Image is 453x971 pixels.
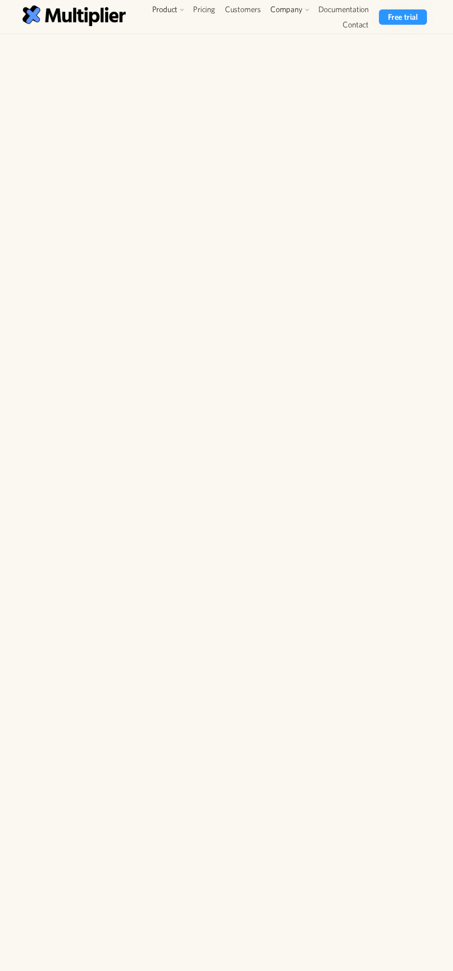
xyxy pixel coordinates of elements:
a: Pricing [188,2,220,17]
div: Company [270,4,303,15]
a: Documentation [313,2,374,17]
div: Company [266,2,313,17]
a: Customers [220,2,266,17]
a: Contact [338,17,374,32]
a: Free trial [379,9,427,25]
div: Product [152,4,178,15]
div: Product [148,2,189,17]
